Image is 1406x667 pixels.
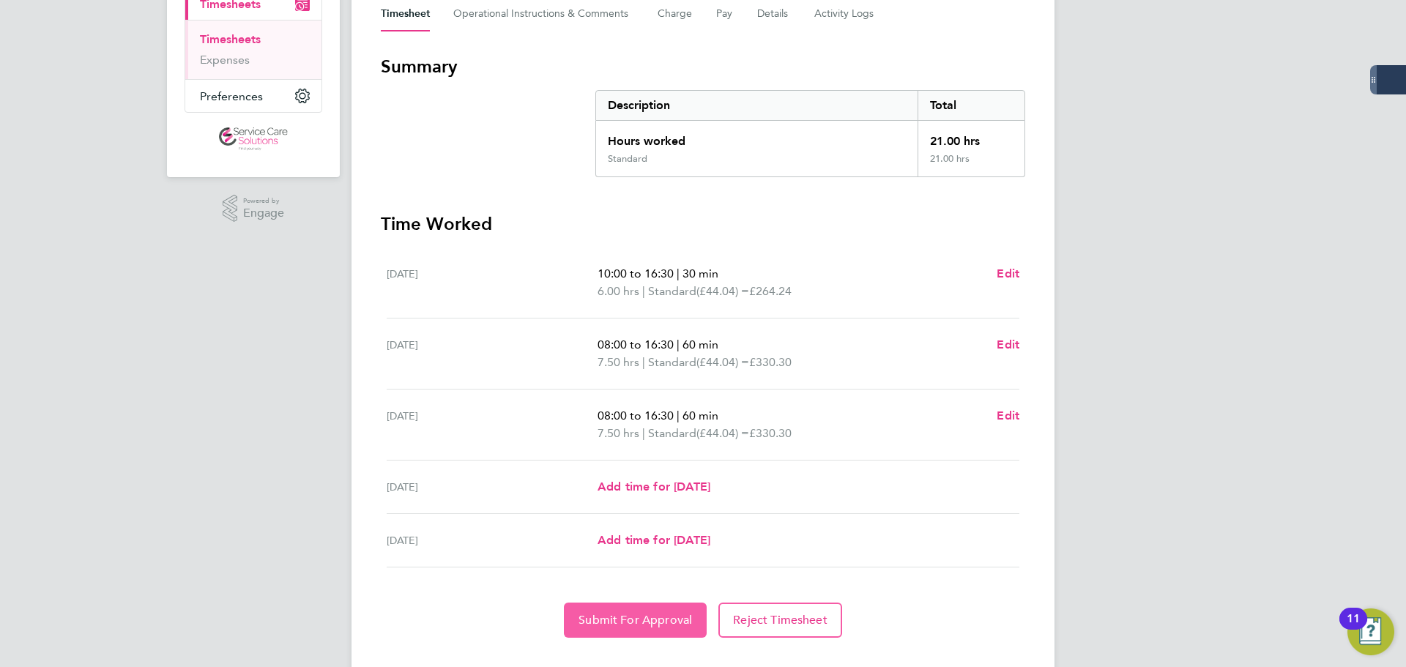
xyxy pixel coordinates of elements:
[387,265,598,300] div: [DATE]
[682,267,718,280] span: 30 min
[749,426,792,440] span: £330.30
[997,267,1019,280] span: Edit
[718,603,842,638] button: Reject Timesheet
[200,89,263,103] span: Preferences
[696,426,749,440] span: (£44.04) =
[598,532,710,549] a: Add time for [DATE]
[387,478,598,496] div: [DATE]
[387,532,598,549] div: [DATE]
[387,407,598,442] div: [DATE]
[1347,619,1360,638] div: 11
[997,265,1019,283] a: Edit
[677,267,680,280] span: |
[682,338,718,351] span: 60 min
[733,613,827,627] span: Reject Timesheet
[200,53,250,67] a: Expenses
[696,284,749,298] span: (£44.04) =
[918,91,1024,120] div: Total
[596,91,918,120] div: Description
[223,195,285,223] a: Powered byEngage
[918,153,1024,176] div: 21.00 hrs
[598,426,639,440] span: 7.50 hrs
[677,338,680,351] span: |
[185,127,322,151] a: Go to home page
[997,409,1019,422] span: Edit
[598,355,639,369] span: 7.50 hrs
[185,20,321,79] div: Timesheets
[200,32,261,46] a: Timesheets
[185,80,321,112] button: Preferences
[387,336,598,371] div: [DATE]
[749,284,792,298] span: £264.24
[608,153,647,165] div: Standard
[642,284,645,298] span: |
[648,425,696,442] span: Standard
[596,121,918,153] div: Hours worked
[598,267,674,280] span: 10:00 to 16:30
[598,284,639,298] span: 6.00 hrs
[598,478,710,496] a: Add time for [DATE]
[579,613,692,627] span: Submit For Approval
[997,338,1019,351] span: Edit
[682,409,718,422] span: 60 min
[243,207,284,220] span: Engage
[243,195,284,207] span: Powered by
[381,55,1025,638] section: Timesheet
[598,480,710,493] span: Add time for [DATE]
[642,426,645,440] span: |
[997,407,1019,425] a: Edit
[642,355,645,369] span: |
[381,212,1025,236] h3: Time Worked
[918,121,1024,153] div: 21.00 hrs
[598,409,674,422] span: 08:00 to 16:30
[648,354,696,371] span: Standard
[598,338,674,351] span: 08:00 to 16:30
[219,127,288,151] img: servicecare-logo-retina.png
[381,55,1025,78] h3: Summary
[648,283,696,300] span: Standard
[598,533,710,547] span: Add time for [DATE]
[696,355,749,369] span: (£44.04) =
[749,355,792,369] span: £330.30
[677,409,680,422] span: |
[595,90,1025,177] div: Summary
[1347,608,1394,655] button: Open Resource Center, 11 new notifications
[997,336,1019,354] a: Edit
[564,603,707,638] button: Submit For Approval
